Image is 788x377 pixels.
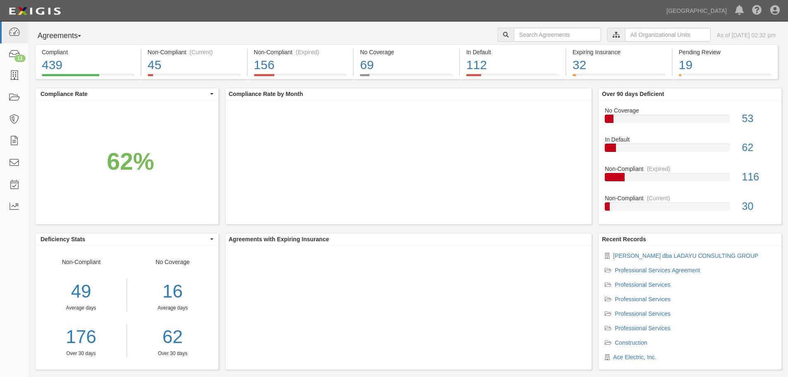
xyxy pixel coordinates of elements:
div: In Default [466,48,559,56]
a: In Default112 [460,74,565,81]
div: No Coverage [360,48,453,56]
div: No Coverage [599,106,781,115]
div: Non-Compliant [36,258,127,357]
a: [PERSON_NAME] dba LADAYU CONSULTING GROUP [613,252,758,259]
div: Over 30 days [36,350,127,357]
div: Expiring Insurance [572,48,666,56]
div: 11 [14,55,26,62]
div: 49 [36,279,127,305]
a: Non-Compliant(Expired)156 [248,74,353,81]
a: Ace Electric, Inc. [613,354,656,360]
div: Over 30 days [133,350,212,357]
div: (Expired) [647,165,671,173]
div: 30 [736,199,781,214]
a: In Default62 [605,135,775,165]
a: [GEOGRAPHIC_DATA] [662,2,731,19]
a: 62 [133,324,212,350]
div: 32 [572,56,666,74]
div: 116 [736,170,781,185]
div: Pending Review [679,48,771,56]
a: Professional Services [615,325,671,331]
img: logo-5460c22ac91f19d4615b14bd174203de0afe785f0fc80cf4dbbc73dc1793850b.png [6,4,63,19]
div: No Coverage [127,258,218,357]
div: Non-Compliant [599,194,781,202]
div: In Default [599,135,781,144]
a: No Coverage69 [354,74,459,81]
div: 439 [42,56,134,74]
a: Compliant439 [35,74,141,81]
div: 45 [148,56,241,74]
a: Non-Compliant(Expired)116 [605,165,775,194]
a: Expiring Insurance32 [566,74,672,81]
a: 176 [36,324,127,350]
div: Average days [36,305,127,312]
div: Non-Compliant [599,165,781,173]
div: 69 [360,56,453,74]
span: Compliance Rate [41,90,208,98]
div: 53 [736,111,781,126]
div: (Expired) [296,48,319,56]
div: 62 [736,140,781,155]
a: Professional Services [615,281,671,288]
a: Non-Compliant(Current)30 [605,194,775,217]
button: Agreements [35,28,97,44]
div: (Current) [647,194,670,202]
b: Over 90 days Deficient [602,91,664,97]
div: 19 [679,56,771,74]
div: Non-Compliant (Expired) [254,48,347,56]
a: Professional Services [615,310,671,317]
b: Compliance Rate by Month [229,91,303,97]
a: Non-Compliant(Current)45 [141,74,247,81]
div: 156 [254,56,347,74]
input: Search Agreements [514,28,601,42]
a: Construction [615,339,647,346]
i: Help Center - Complianz [752,6,762,16]
div: Non-Compliant (Current) [148,48,241,56]
a: Professional Services Agreement [615,267,700,274]
div: As of [DATE] 02:32 pm [717,31,776,39]
div: Compliant [42,48,134,56]
a: Pending Review19 [673,74,778,81]
div: 62% [107,145,154,179]
input: All Organizational Units [625,28,711,42]
span: Deficiency Stats [41,235,208,243]
button: Deficiency Stats [36,233,218,245]
div: Average days [133,305,212,312]
button: Compliance Rate [36,88,218,100]
a: No Coverage53 [605,106,775,136]
b: Agreements with Expiring Insurance [229,236,329,243]
a: Professional Services [615,296,671,303]
div: 112 [466,56,559,74]
b: Recent Records [602,236,646,243]
div: 16 [133,279,212,305]
div: (Current) [189,48,213,56]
